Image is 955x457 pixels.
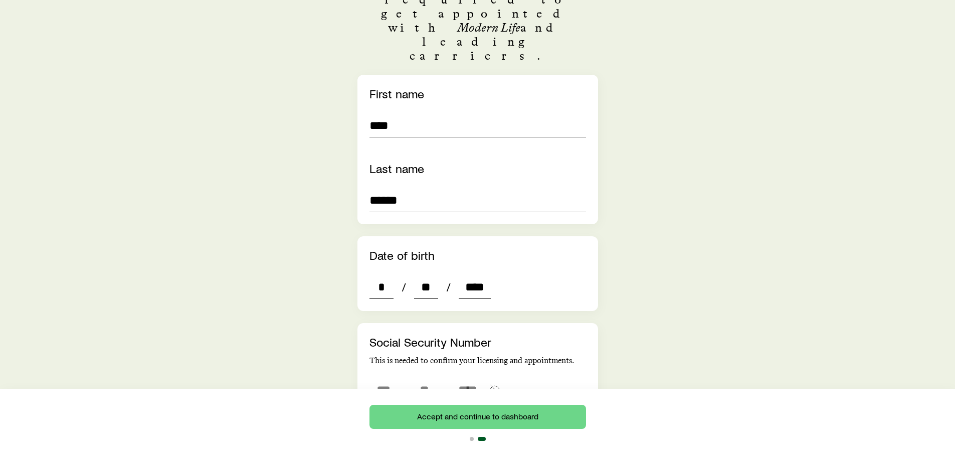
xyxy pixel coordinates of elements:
label: Last name [369,161,424,176]
span: - [443,383,448,397]
p: This is needed to confirm your licensing and appointments. [369,356,586,366]
label: Date of birth [369,248,435,262]
span: / [442,280,455,294]
button: Accept and continue to dashboard [369,405,586,429]
span: / [398,280,410,294]
div: dateOfBirth [369,275,491,299]
span: - [402,383,407,397]
em: Modern Life [457,20,520,35]
label: First name [369,86,424,101]
label: Social Security Number [369,335,491,349]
